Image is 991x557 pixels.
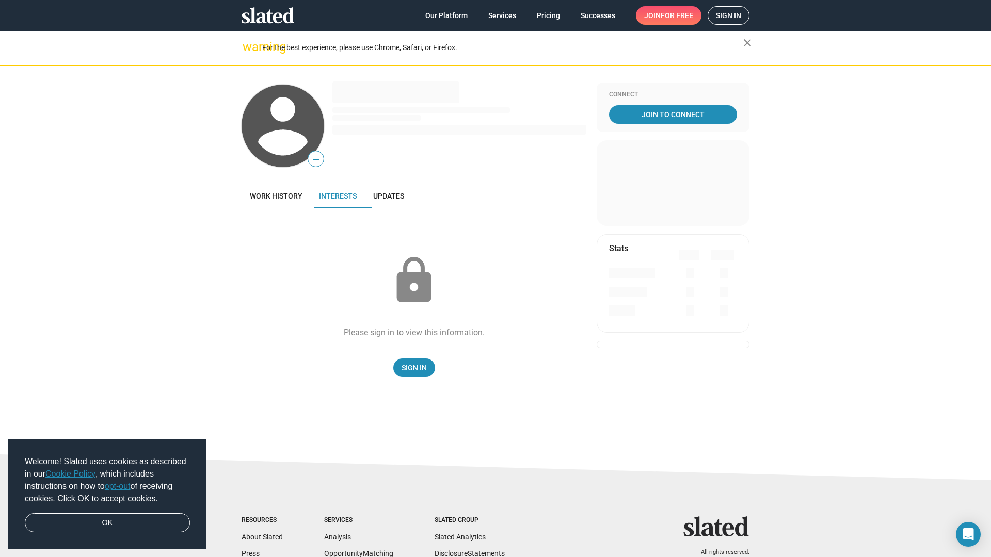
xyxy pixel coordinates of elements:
a: Interests [311,184,365,208]
a: Services [480,6,524,25]
a: About Slated [242,533,283,541]
div: Resources [242,516,283,525]
span: Welcome! Slated uses cookies as described in our , which includes instructions on how to of recei... [25,455,190,505]
div: Services [324,516,393,525]
span: Interests [319,192,357,200]
div: Please sign in to view this information. [344,327,485,338]
div: Slated Group [435,516,505,525]
div: For the best experience, please use Chrome, Safari, or Firefox. [262,41,743,55]
a: Slated Analytics [435,533,486,541]
div: Connect [609,91,737,99]
a: Work history [242,184,311,208]
span: Join [644,6,693,25]
span: Updates [373,192,404,200]
span: Our Platform [425,6,468,25]
mat-icon: lock [388,255,440,306]
mat-card-title: Stats [609,243,628,254]
div: cookieconsent [8,439,206,549]
a: Sign in [708,6,749,25]
a: dismiss cookie message [25,513,190,533]
div: Open Intercom Messenger [956,522,981,547]
a: opt-out [105,482,131,490]
mat-icon: close [741,37,754,49]
a: Join To Connect [609,105,737,124]
a: Successes [572,6,624,25]
a: Cookie Policy [45,469,95,478]
a: Our Platform [417,6,476,25]
a: Analysis [324,533,351,541]
span: Successes [581,6,615,25]
mat-icon: warning [243,41,255,53]
span: Work history [250,192,302,200]
span: Sign in [716,7,741,24]
a: Joinfor free [636,6,701,25]
span: — [308,153,324,166]
a: Pricing [529,6,568,25]
span: Pricing [537,6,560,25]
a: Updates [365,184,412,208]
span: Join To Connect [611,105,735,124]
span: Sign In [402,358,427,377]
a: Sign In [393,358,435,377]
span: Services [488,6,516,25]
span: for free [661,6,693,25]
